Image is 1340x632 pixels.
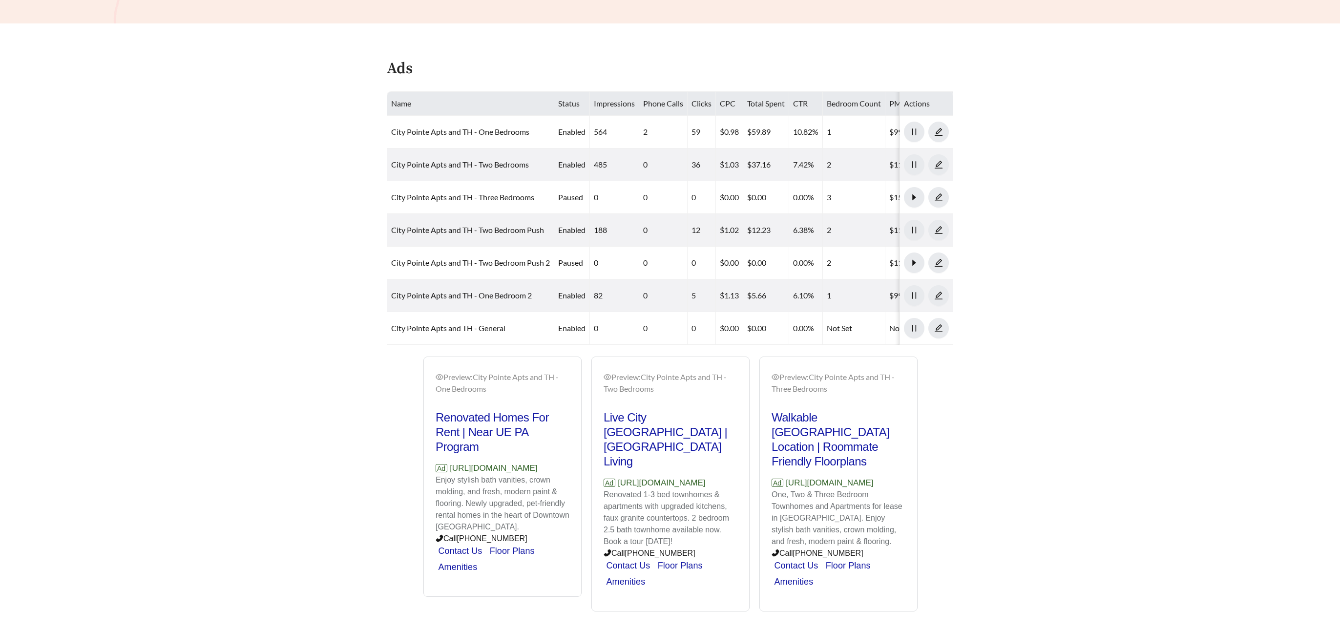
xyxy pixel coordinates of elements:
td: 1 [823,116,885,148]
span: edit [929,226,948,234]
td: $37.16 [743,148,789,181]
td: Not Set [823,312,885,345]
p: One, Two & Three Bedroom Townhomes and Apartments for lease in [GEOGRAPHIC_DATA]. Enjoy stylish b... [772,489,905,548]
button: pause [904,318,924,338]
button: caret-right [904,187,924,208]
td: 188 [590,214,639,247]
th: Total Spent [743,92,789,116]
th: Bedroom Count [823,92,885,116]
a: edit [928,323,949,333]
td: 485 [590,148,639,181]
th: Status [554,92,590,116]
td: 0.00% [789,312,823,345]
td: 0 [590,181,639,214]
span: Ad [436,464,447,472]
span: pause [904,127,924,136]
p: [URL][DOMAIN_NAME] [436,462,569,475]
p: Call [PHONE_NUMBER] [772,548,905,559]
button: pause [904,220,924,240]
span: paused [558,258,583,267]
button: edit [928,285,949,306]
td: $1170 [885,148,973,181]
span: eye [604,373,611,381]
button: edit [928,318,949,338]
span: enabled [558,323,586,333]
a: Floor Plans [826,561,871,570]
td: 2 [823,148,885,181]
a: Contact Us [774,561,818,570]
th: PMS/Scraper Unit Price [885,92,973,116]
button: edit [928,187,949,208]
span: edit [929,160,948,169]
button: edit [928,122,949,142]
td: 2 [823,214,885,247]
td: 0 [688,247,716,279]
td: $59.89 [743,116,789,148]
button: pause [904,285,924,306]
span: CTR [793,99,808,108]
td: $0.00 [743,181,789,214]
td: $0.00 [743,312,789,345]
span: pause [904,291,924,300]
button: pause [904,122,924,142]
button: edit [928,220,949,240]
span: phone [772,549,779,557]
th: Impressions [590,92,639,116]
td: 6.38% [789,214,823,247]
a: edit [928,160,949,169]
h4: Ads [387,61,413,78]
span: paused [558,192,583,202]
span: enabled [558,127,586,136]
div: Preview: City Pointe Apts and TH - Three Bedrooms [772,371,905,395]
td: 2 [823,247,885,279]
span: pause [904,324,924,333]
td: 0 [639,279,688,312]
p: Renovated 1-3 bed townhomes & apartments with upgraded kitchens, faux granite countertops. 2 bedr... [604,489,737,548]
h2: Live City [GEOGRAPHIC_DATA] | [GEOGRAPHIC_DATA] Living [604,410,737,469]
a: City Pointe Apts and TH - Three Bedrooms [391,192,534,202]
a: Amenities [606,577,645,587]
th: Name [387,92,554,116]
span: edit [929,193,948,202]
td: 12 [688,214,716,247]
td: 0 [688,181,716,214]
td: $1.02 [716,214,743,247]
a: edit [928,258,949,267]
td: 0 [639,181,688,214]
td: $5.66 [743,279,789,312]
span: Ad [604,479,615,487]
h2: Renovated Homes For Rent | Near UE PA Program [436,410,569,454]
span: enabled [558,291,586,300]
td: $1.03 [716,148,743,181]
td: $0.00 [716,247,743,279]
a: edit [928,291,949,300]
p: Call [PHONE_NUMBER] [604,548,737,559]
a: Contact Us [606,561,650,570]
a: Contact Us [438,546,482,556]
span: phone [604,549,611,557]
button: pause [904,154,924,175]
td: Not Set [885,312,973,345]
a: Floor Plans [490,546,535,556]
p: [URL][DOMAIN_NAME] [604,477,737,489]
td: 0.00% [789,181,823,214]
a: edit [928,192,949,202]
td: 3 [823,181,885,214]
td: 0 [688,312,716,345]
span: pause [904,226,924,234]
a: edit [928,127,949,136]
p: Enjoy stylish bath vanities, crown molding, and fresh, modern paint & flooring. Newly upgraded, p... [436,474,569,533]
td: 5 [688,279,716,312]
a: City Pointe Apts and TH - Two Bedrooms [391,160,529,169]
td: 7.42% [789,148,823,181]
a: City Pointe Apts and TH - General [391,323,505,333]
td: $999 [885,116,973,148]
a: Amenities [438,562,477,572]
span: caret-right [904,193,924,202]
th: Clicks [688,92,716,116]
td: $12.23 [743,214,789,247]
td: 0 [639,247,688,279]
td: 0 [590,247,639,279]
span: phone [436,534,443,542]
td: $1170 [885,247,973,279]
